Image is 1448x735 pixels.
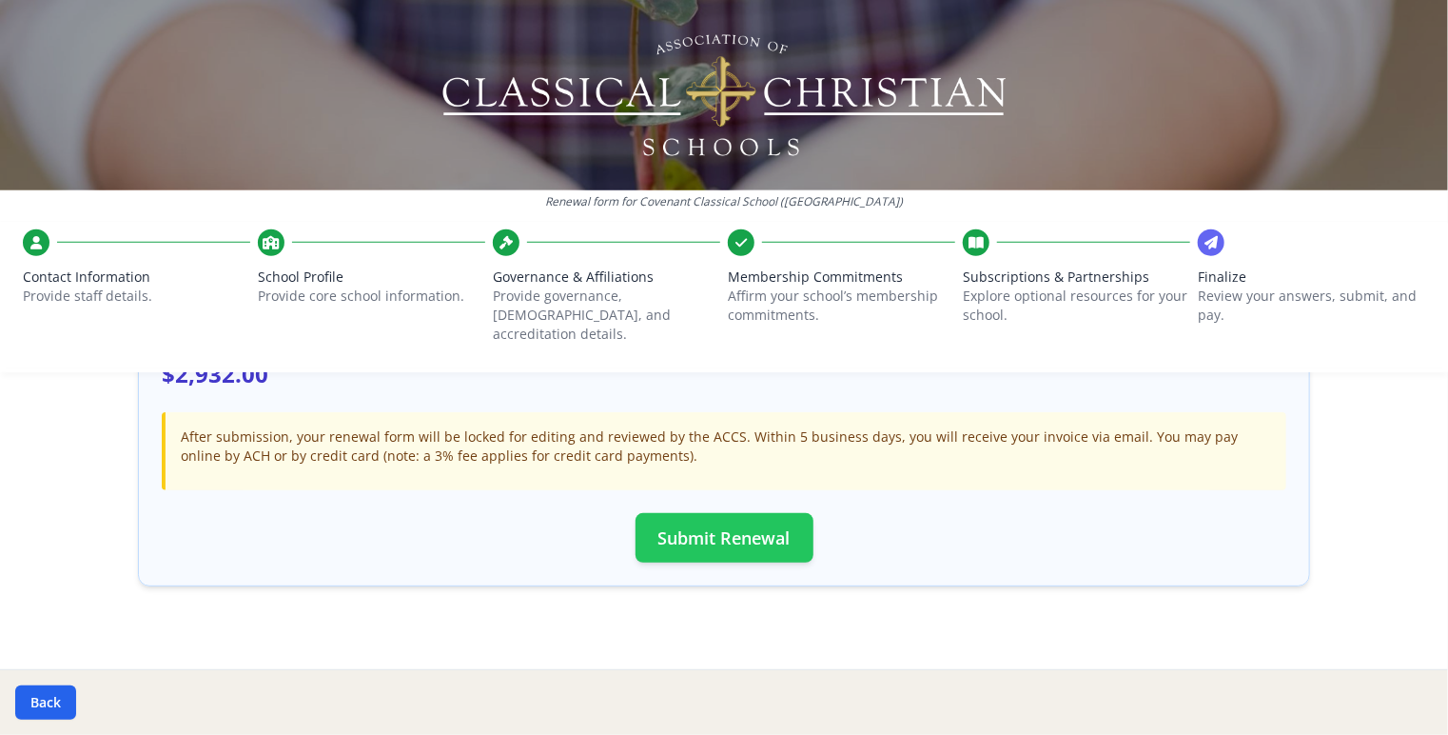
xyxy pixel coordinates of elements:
[23,268,250,287] span: Contact Information
[15,685,76,720] button: Back
[493,287,720,344] p: Provide governance, [DEMOGRAPHIC_DATA], and accreditation details.
[493,268,720,287] span: Governance & Affiliations
[181,427,1271,466] p: After submission, your renewal form will be locked for editing and reviewed by the ACCS. Within 5...
[963,268,1190,287] span: Subscriptions & Partnerships
[636,513,813,563] button: Submit Renewal
[440,29,1009,162] img: Logo
[1198,287,1425,325] p: Review your answers, submit, and pay.
[1198,268,1425,287] span: Finalize
[23,287,250,306] p: Provide staff details.
[258,268,485,287] span: School Profile
[963,287,1190,325] p: Explore optional resources for your school.
[728,268,955,287] span: Membership Commitments
[728,287,955,325] p: Affirm your school’s membership commitments.
[258,287,485,306] p: Provide core school information.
